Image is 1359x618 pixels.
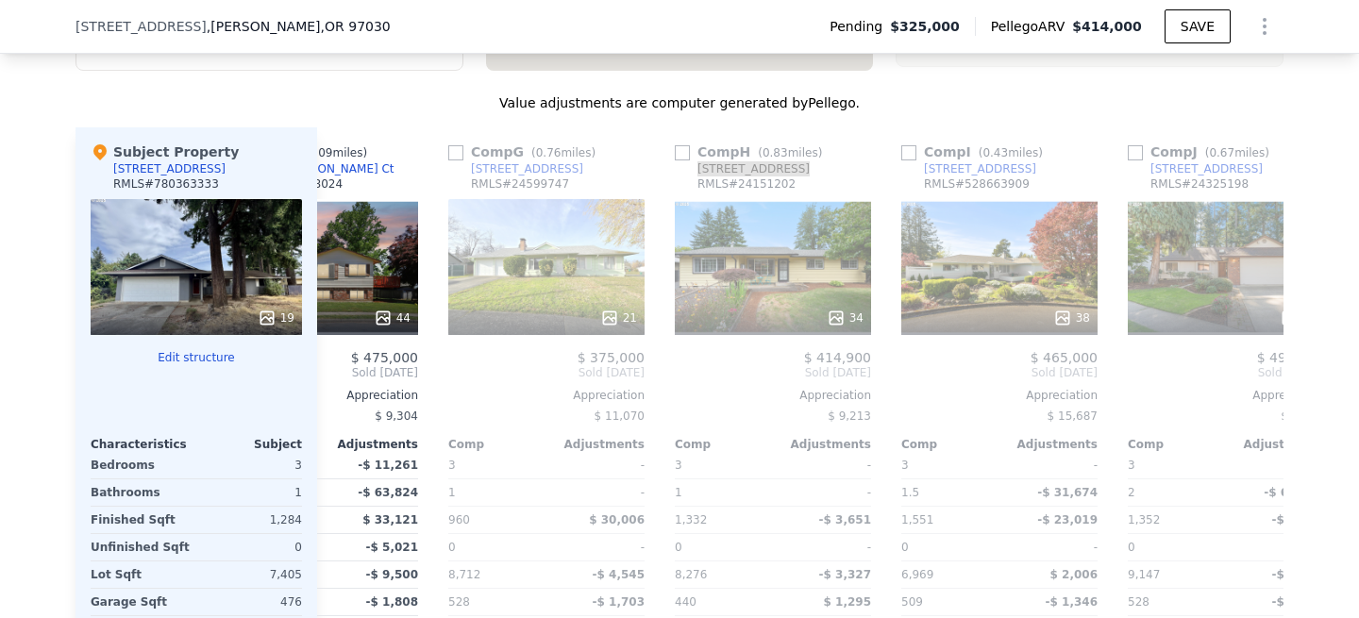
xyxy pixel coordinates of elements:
div: - [1003,452,1098,478]
span: Sold [DATE] [1128,365,1324,380]
div: Adjustments [546,437,645,452]
span: , [PERSON_NAME] [207,17,391,36]
span: -$ 1,808 [366,595,418,609]
span: ( miles) [295,146,375,159]
span: 0 [675,541,682,554]
span: -$ 11,261 [358,459,418,472]
span: $ 9,213 [828,409,871,423]
div: - [777,534,871,560]
div: Appreciation [222,388,418,403]
span: 9,147 [1128,568,1160,581]
div: 20529 [PERSON_NAME] Ct [244,161,394,176]
span: Sold [DATE] [222,365,418,380]
span: 8,276 [675,568,707,581]
div: 46 [1280,309,1317,327]
div: RMLS # 780363333 [113,176,219,192]
span: -$ 4,545 [593,568,645,581]
a: [STREET_ADDRESS] [1128,161,1263,176]
div: Adjustments [999,437,1098,452]
span: $414,000 [1072,19,1142,34]
a: [STREET_ADDRESS] [675,161,810,176]
div: Adjustments [1226,437,1324,452]
div: Comp G [448,142,603,161]
div: Comp J [1128,142,1277,161]
span: -$ 3,327 [819,568,871,581]
div: 38 [1053,309,1090,327]
span: 8,712 [448,568,480,581]
div: 476 [200,589,302,615]
button: Edit structure [91,350,302,365]
div: Comp [1128,437,1226,452]
span: $ 1,295 [824,595,871,609]
div: - [777,479,871,506]
span: 0 [448,541,456,554]
span: 6,969 [901,568,933,581]
span: ( miles) [1198,146,1277,159]
div: - [550,479,645,506]
div: 1 [675,479,769,506]
div: - [550,452,645,478]
span: Sold [DATE] [675,365,871,380]
span: 3 [1128,459,1135,472]
div: Lot Sqft [91,561,193,588]
div: 1.5 [901,479,996,506]
div: Adjustments [773,437,871,452]
div: Appreciation [675,388,871,403]
div: Characteristics [91,437,196,452]
span: 960 [448,513,470,526]
span: 528 [448,595,470,609]
div: [STREET_ADDRESS] [113,161,226,176]
span: 0.83 [763,146,788,159]
span: $ 2,006 [1050,568,1098,581]
div: - [1003,534,1098,560]
div: 0 [200,534,302,560]
span: $ 15,687 [1048,409,1098,423]
div: 19 [258,309,294,327]
div: - [550,534,645,560]
span: -$ 1,703 [593,595,645,609]
span: 3 [675,459,682,472]
span: 0.76 [536,146,562,159]
span: ( miles) [524,146,603,159]
div: 1 [448,479,543,506]
span: ( miles) [971,146,1050,159]
div: Finished Sqft [91,507,193,533]
div: [STREET_ADDRESS] [924,161,1036,176]
span: $ 9,875 [1281,409,1324,423]
span: -$ 23,019 [1037,513,1098,526]
div: Subject [196,437,302,452]
span: 0.09 [308,146,333,159]
div: - [1230,534,1324,560]
span: Sold [DATE] [448,365,645,380]
div: RMLS # 24151202 [697,176,796,192]
span: -$ 1,346 [1046,595,1098,609]
div: 1 [200,479,302,506]
span: $ 375,000 [578,350,645,365]
div: RMLS # 24599747 [471,176,569,192]
span: , OR 97030 [321,19,391,34]
div: 2 [1128,479,1222,506]
div: Garage Sqft [91,589,193,615]
div: 21 [600,309,637,327]
div: Value adjustments are computer generated by Pellego . [75,93,1283,112]
div: Appreciation [448,388,645,403]
div: - [1230,452,1324,478]
a: [STREET_ADDRESS] [448,161,583,176]
div: 3 [200,452,302,478]
span: 3 [901,459,909,472]
div: [STREET_ADDRESS] [697,161,810,176]
div: Unfinished Sqft [91,534,193,560]
span: -$ 9,500 [366,568,418,581]
div: 1,284 [200,507,302,533]
span: $ 11,070 [595,409,645,423]
div: Appreciation [1128,388,1324,403]
button: SAVE [1165,9,1231,43]
span: $ 465,000 [1031,350,1098,365]
span: 0 [1128,541,1135,554]
span: Pellego ARV [991,17,1073,36]
span: 3 [448,459,456,472]
span: $ 475,000 [351,350,418,365]
span: $ 33,121 [362,513,418,526]
button: Show Options [1246,8,1283,45]
div: Comp I [901,142,1050,161]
